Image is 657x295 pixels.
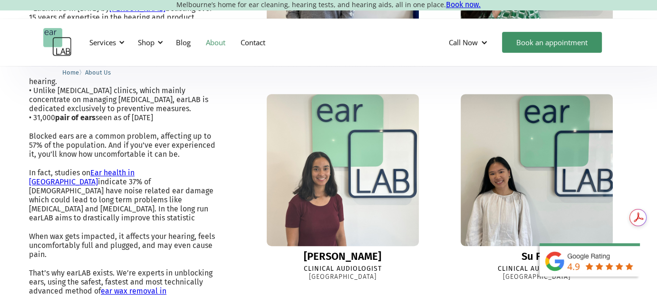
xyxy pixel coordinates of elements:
[62,69,79,76] span: Home
[85,69,111,76] span: About Us
[29,168,135,186] a: Ear health in [GEOGRAPHIC_DATA]
[168,29,198,56] a: Blog
[449,38,478,47] div: Call Now
[198,29,233,56] a: About
[62,67,79,76] a: Home
[461,94,613,246] img: Su Fan
[251,94,434,281] a: Ella[PERSON_NAME]Clinical Audiologist[GEOGRAPHIC_DATA]
[309,273,377,281] div: [GEOGRAPHIC_DATA]
[89,38,116,47] div: Services
[304,251,381,262] div: [PERSON_NAME]
[446,94,628,281] a: Su FanSu FanClinical Audiologist[GEOGRAPHIC_DATA]
[503,273,570,281] div: [GEOGRAPHIC_DATA]
[132,28,166,57] div: Shop
[138,38,155,47] div: Shop
[522,251,552,262] div: Su Fan
[304,265,382,273] div: Clinical Audiologist
[441,28,497,57] div: Call Now
[502,32,602,53] a: Book an appointment
[43,28,72,57] a: home
[62,67,85,77] li: 〉
[85,67,111,76] a: About Us
[259,86,426,254] img: Ella
[55,113,96,122] strong: pair of ears
[498,265,576,273] div: Clinical Audiologist
[84,28,127,57] div: Services
[233,29,273,56] a: Contact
